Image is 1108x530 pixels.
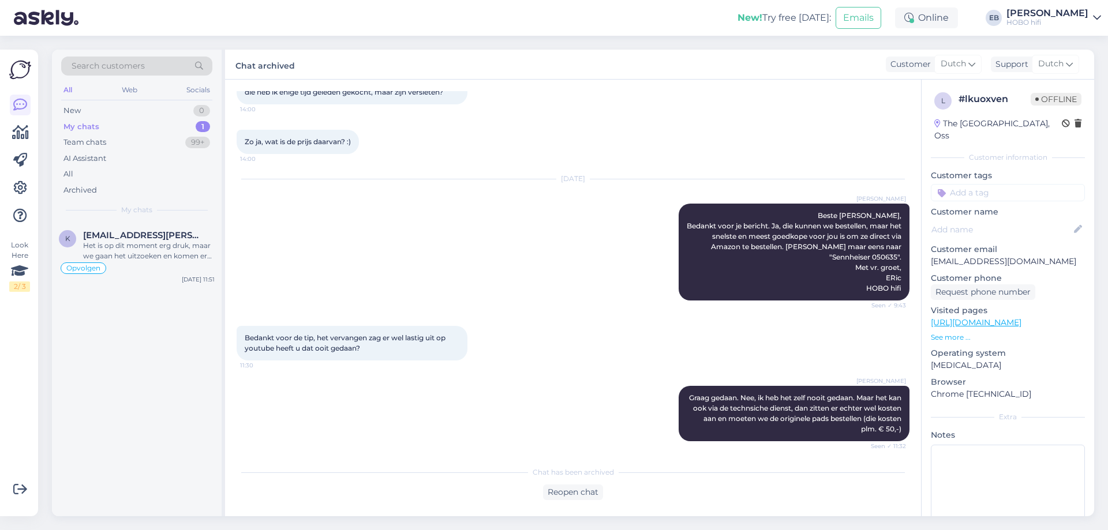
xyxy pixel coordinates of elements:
img: Askly Logo [9,59,31,81]
input: Add a tag [931,184,1085,201]
p: Customer tags [931,170,1085,182]
span: Dutch [941,58,966,70]
div: HOBO hifi [1006,18,1088,27]
div: My chats [63,121,99,133]
div: Reopen chat [543,484,603,500]
div: # lkuoxven [959,92,1031,106]
span: Search customers [72,60,145,72]
p: [EMAIL_ADDRESS][DOMAIN_NAME] [931,255,1085,268]
label: Chat archived [235,57,295,72]
span: 14:00 [240,105,283,114]
div: Customer [886,58,931,70]
span: kacper.gorski@hotmail.co.uk [83,230,203,240]
div: 1 [196,121,210,133]
span: Offline [1031,93,1081,106]
div: [DATE] [237,174,909,184]
p: Notes [931,429,1085,441]
span: Graag gedaan. Nee, ik heb het zelf nooit gedaan. Maar het kan ook via de technsiche dienst, dan z... [689,393,903,433]
span: Chat has been archived [533,467,614,478]
p: Chrome [TECHNICAL_ID] [931,388,1085,400]
p: Operating system [931,347,1085,359]
div: Socials [184,82,212,97]
span: Seen ✓ 9:43 [863,301,906,310]
p: Customer email [931,243,1085,255]
p: [MEDICAL_DATA] [931,359,1085,371]
div: Archived [63,185,97,196]
span: [PERSON_NAME] [856,377,906,385]
span: 11:30 [240,361,283,370]
div: Look Here [9,240,30,292]
div: Support [991,58,1028,70]
div: 99+ [185,137,210,148]
div: Online [895,7,958,28]
input: Add name [931,223,1072,236]
span: Zo ja, wat is de prijs daarvan? :) [245,137,351,146]
span: [PERSON_NAME] [856,194,906,203]
p: Browser [931,376,1085,388]
a: [PERSON_NAME]HOBO hifi [1006,9,1101,27]
div: Extra [931,412,1085,422]
p: See more ... [931,332,1085,343]
span: Opvolgen [66,265,100,272]
div: Het is op dit moment erg druk, maar we gaan het uitzoeken en komen er bij je op terug. [83,240,215,261]
div: New [63,105,81,116]
div: Team chats [63,137,106,148]
p: Customer phone [931,272,1085,284]
div: EB [986,10,1002,26]
button: Emails [836,7,881,29]
div: Request phone number [931,284,1035,300]
div: All [61,82,74,97]
div: 2 / 3 [9,281,30,292]
div: AI Assistant [63,153,106,164]
p: Visited pages [931,305,1085,317]
div: Web [119,82,140,97]
a: [URL][DOMAIN_NAME] [931,317,1021,328]
div: [PERSON_NAME] [1006,9,1088,18]
div: Try free [DATE]: [738,11,831,25]
div: Customer information [931,152,1085,163]
span: My chats [121,205,152,215]
span: l [941,96,945,105]
span: k [65,234,70,243]
span: Dutch [1038,58,1064,70]
div: [DATE] 11:51 [182,275,215,284]
div: All [63,168,73,180]
b: New! [738,12,762,23]
div: The [GEOGRAPHIC_DATA], Oss [934,118,1062,142]
span: 14:00 [240,155,283,163]
p: Customer name [931,206,1085,218]
span: Seen ✓ 11:32 [863,442,906,450]
div: 0 [193,105,210,116]
span: Bedankt voor de tip, het vervangen zag er wel lastig uit op youtube heeft u dat ooit gedaan? [245,333,447,352]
